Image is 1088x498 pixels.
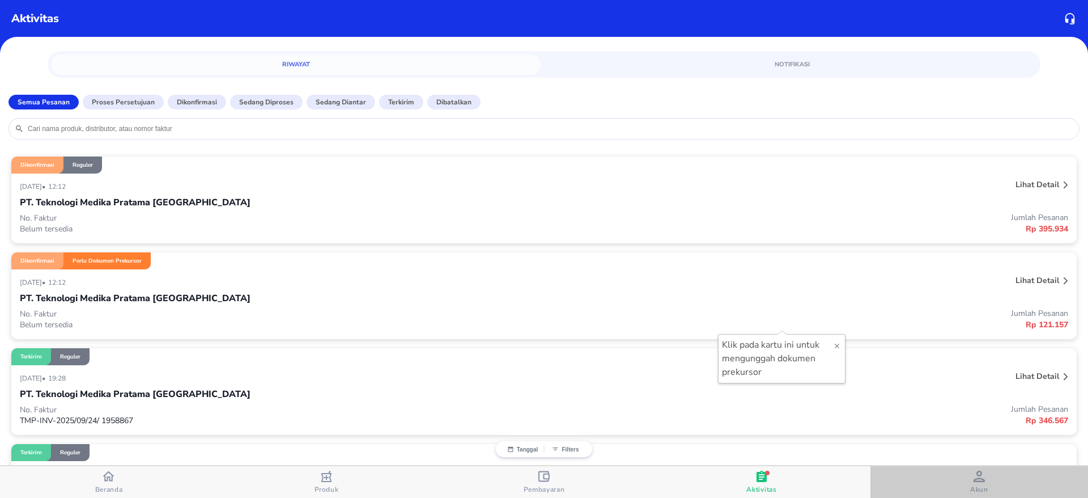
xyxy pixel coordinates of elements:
p: Belum tersedia [20,319,544,330]
p: Jumlah Pesanan [544,212,1068,223]
span: Aktivitas [746,485,776,494]
p: 12:12 [48,278,69,287]
span: Pembayaran [524,485,565,494]
p: Reguler [73,161,93,169]
p: Terkirim [20,353,42,361]
p: Dikonfirmasi [177,97,217,107]
p: PT. Teknologi Medika Pratama [GEOGRAPHIC_DATA] [20,292,250,305]
p: No. Faktur [20,404,544,415]
p: PT. Teknologi Medika Pratama [GEOGRAPHIC_DATA] [20,387,250,401]
p: Lihat detail [1015,275,1059,286]
p: Lihat detail [1015,179,1059,190]
p: [DATE] • [20,374,48,383]
p: Aktivitas [11,10,59,27]
span: Riwayat [58,59,534,70]
p: Rp 395.934 [544,223,1068,235]
p: Semua Pesanan [18,97,70,107]
p: PT. Teknologi Medika Pratama [GEOGRAPHIC_DATA] [20,196,250,209]
p: 19:28 [48,374,69,383]
p: Dikonfirmasi [20,161,54,169]
button: Tanggal [501,446,544,453]
p: Rp 346.567 [544,415,1068,427]
p: Terkirim [388,97,414,107]
p: Sedang diantar [316,97,366,107]
button: Sedang diantar [307,95,375,109]
button: Sedang diproses [230,95,303,109]
p: TMP-INV-2025/09/24/ 1958867 [20,415,544,426]
p: [DATE] • [20,278,48,287]
p: [DATE] • [20,182,48,191]
button: Aktivitas [653,466,870,498]
span: Produk [314,485,339,494]
div: simple tabs [48,51,1040,75]
button: Pembayaran [435,466,653,498]
button: Produk [218,466,435,498]
button: Semua Pesanan [8,95,79,109]
p: Rp 121.157 [544,319,1068,331]
input: Cari nama produk, distributor, atau nomor faktur [27,124,1073,133]
button: Terkirim [379,95,423,109]
button: Dibatalkan [427,95,481,109]
span: Notifikasi [554,59,1030,70]
p: Dikonfirmasi [20,257,54,265]
p: Jumlah Pesanan [544,308,1068,319]
p: Jumlah Pesanan [544,404,1068,415]
span: Akun [970,485,988,494]
p: Dibatalkan [436,97,471,107]
p: Lihat detail [1015,371,1059,382]
button: Filters [544,446,586,453]
a: Riwayat [51,54,541,75]
p: No. Faktur [20,309,544,319]
p: Klik pada kartu ini untuk mengunggah dokumen prekursor [722,338,833,379]
span: Beranda [95,485,123,494]
p: Sedang diproses [239,97,294,107]
a: Notifikasi [547,54,1037,75]
p: 12:12 [48,182,69,191]
p: Reguler [60,353,80,361]
p: Perlu Dokumen Prekursor [73,257,142,265]
p: Belum tersedia [20,223,544,234]
button: Proses Persetujuan [83,95,164,109]
p: No. Faktur [20,213,544,223]
p: Proses Persetujuan [92,97,155,107]
button: Dikonfirmasi [168,95,226,109]
button: Akun [870,466,1088,498]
